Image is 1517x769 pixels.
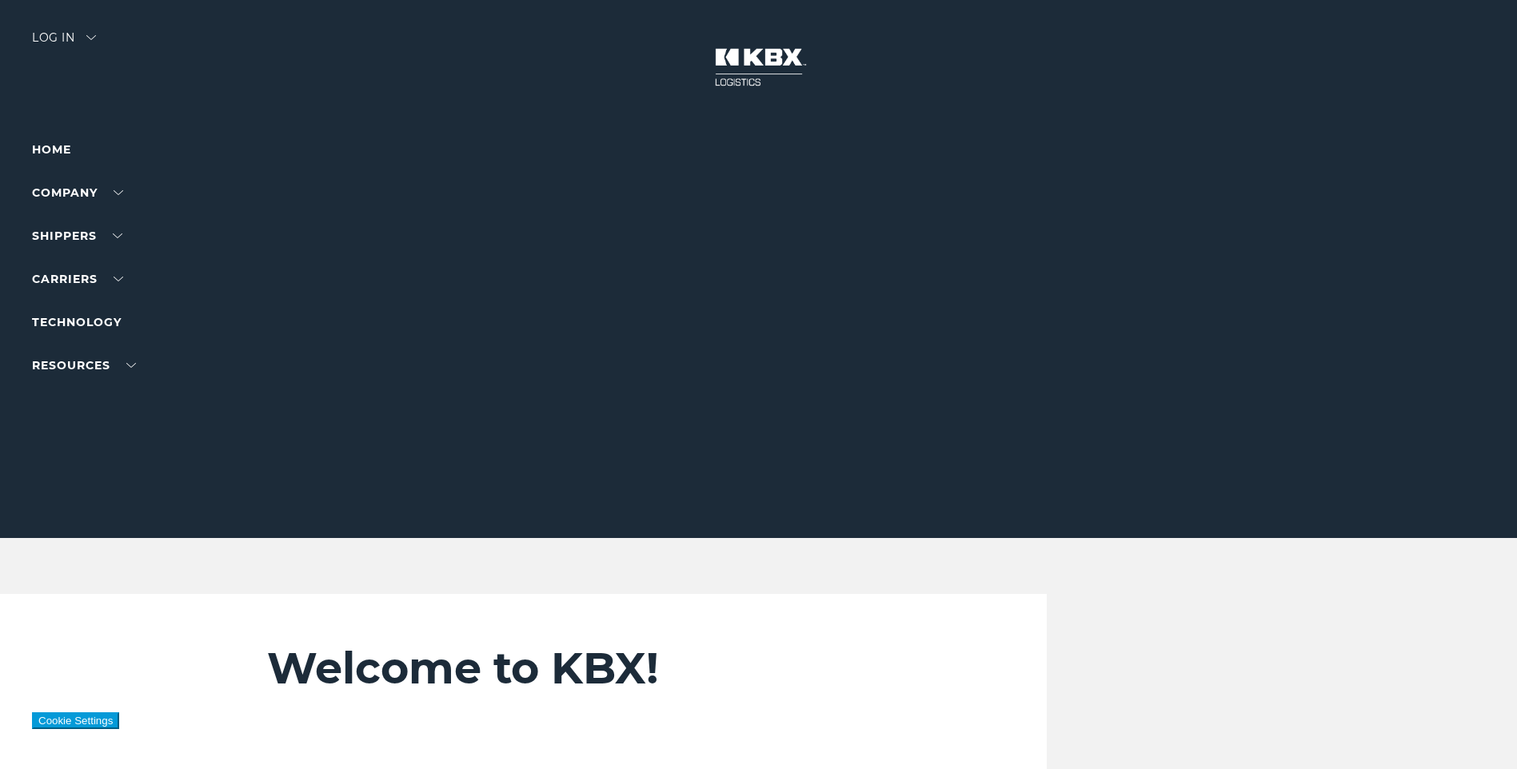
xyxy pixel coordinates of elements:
[86,35,96,40] img: arrow
[32,32,96,55] div: Log in
[32,358,136,373] a: RESOURCES
[32,315,122,329] a: Technology
[32,142,71,157] a: Home
[32,712,119,729] button: Cookie Settings
[267,642,950,695] h2: Welcome to KBX!
[32,229,122,243] a: SHIPPERS
[32,272,123,286] a: Carriers
[32,185,123,200] a: Company
[699,32,819,102] img: kbx logo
